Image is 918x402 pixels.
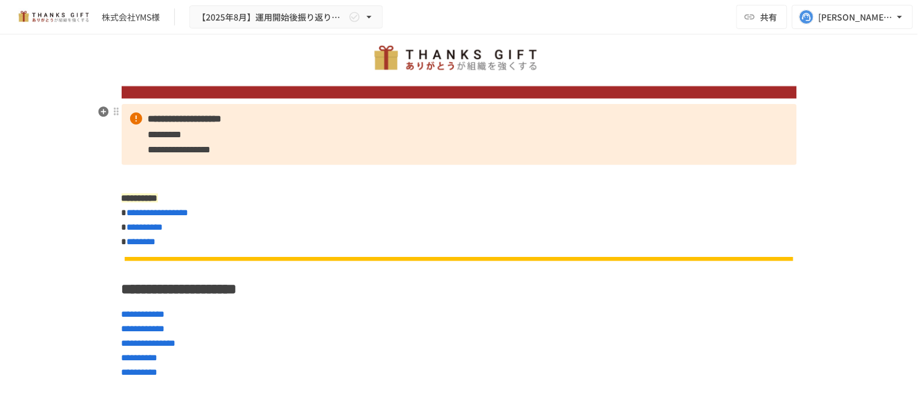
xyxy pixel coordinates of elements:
[736,5,787,29] button: 共有
[197,10,346,25] span: 【2025年8月】運用開始後振り返りミーティング
[792,5,913,29] button: [PERSON_NAME][EMAIL_ADDRESS][DOMAIN_NAME]
[819,10,894,25] div: [PERSON_NAME][EMAIL_ADDRESS][DOMAIN_NAME]
[15,7,92,27] img: mMP1OxWUAhQbsRWCurg7vIHe5HqDpP7qZo7fRoNLXQh
[761,10,778,24] span: 共有
[189,5,383,29] button: 【2025年8月】運用開始後振り返りミーティング
[122,255,797,263] img: n6GUNqEHdaibHc1RYGm9WDNsCbxr1vBAv6Dpu1pJovz
[102,11,160,24] div: 株式会社YMS様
